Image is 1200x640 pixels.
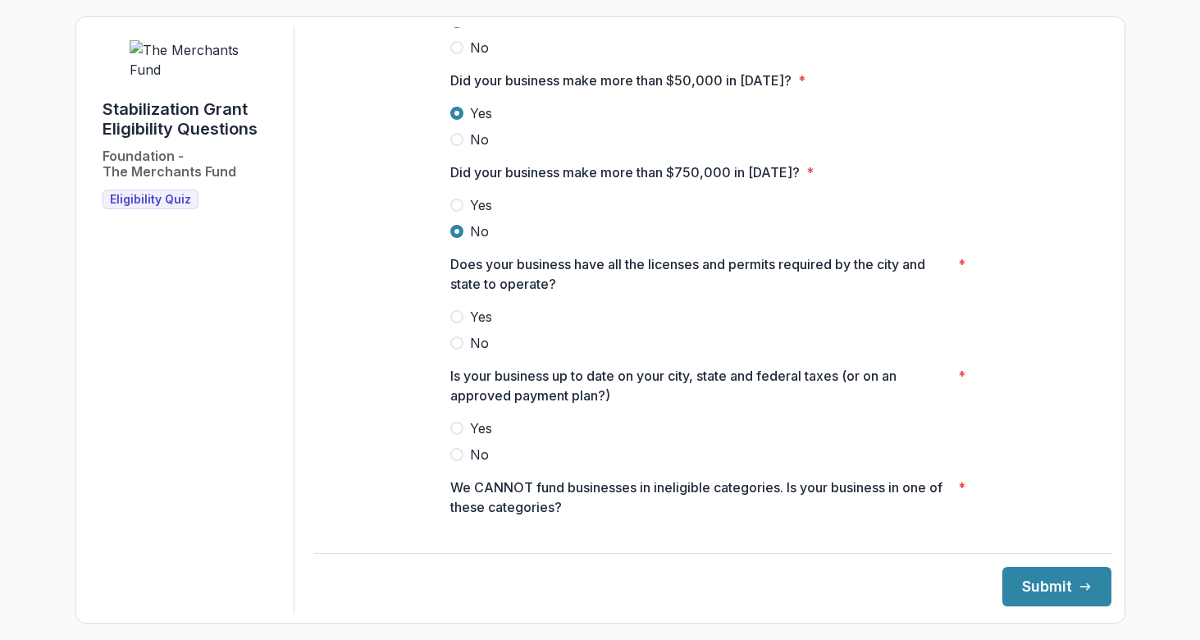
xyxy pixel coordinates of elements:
[130,40,253,80] img: The Merchants Fund
[103,99,281,139] h1: Stabilization Grant Eligibility Questions
[470,38,489,57] span: No
[470,130,489,149] span: No
[450,71,792,90] p: Did your business make more than $50,000 in [DATE]?
[450,162,800,182] p: Did your business make more than $750,000 in [DATE]?
[450,478,951,517] p: We CANNOT fund businesses in ineligible categories. Is your business in one of these categories?
[470,445,489,464] span: No
[470,195,492,215] span: Yes
[103,149,236,180] h2: Foundation - The Merchants Fund
[470,307,492,327] span: Yes
[470,418,492,438] span: Yes
[110,193,191,207] span: Eligibility Quiz
[470,103,492,123] span: Yes
[470,333,489,353] span: No
[450,366,951,405] p: Is your business up to date on your city, state and federal taxes (or on an approved payment plan?)
[470,222,489,241] span: No
[1002,567,1111,606] button: Submit
[450,254,951,294] p: Does your business have all the licenses and permits required by the city and state to operate?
